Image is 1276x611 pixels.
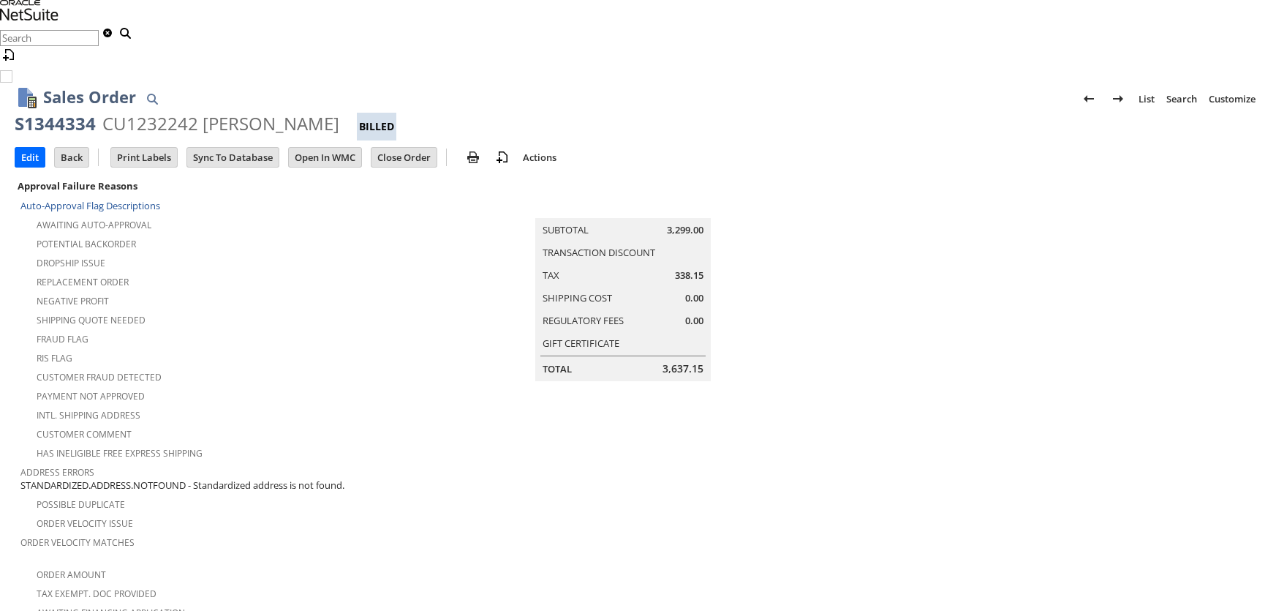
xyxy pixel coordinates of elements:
[543,362,572,375] a: Total
[37,352,72,364] a: RIS flag
[543,337,619,350] a: Gift Certificate
[143,90,161,108] img: Quick Find
[1203,87,1261,110] a: Customize
[1160,87,1203,110] a: Search
[20,199,160,212] a: Auto-Approval Flag Descriptions
[289,148,361,167] input: Open In WMC
[37,428,132,441] a: Customer Comment
[20,466,94,479] a: Address Errors
[37,276,129,288] a: Replacement Order
[37,569,106,581] a: Order Amount
[1080,90,1098,108] img: Previous
[543,291,612,304] a: Shipping Cost
[15,148,45,167] input: Edit
[20,536,135,549] a: Order Velocity Matches
[464,149,482,166] img: print.svg
[55,148,88,167] input: Back
[37,371,162,383] a: Customer Fraud Detected
[543,246,655,259] a: Transaction Discount
[37,219,151,231] a: Awaiting Auto-Approval
[43,85,136,109] h1: Sales Order
[662,361,703,376] span: 3,637.15
[494,149,511,166] img: add-record.svg
[37,314,146,326] a: Shipping Quote Needed
[667,223,703,237] span: 3,299.00
[357,113,396,140] div: Billed
[517,151,562,164] a: Actions
[1109,90,1127,108] img: Next
[543,269,559,282] a: Tax
[37,295,109,307] a: Negative Profit
[15,176,424,195] div: Approval Failure Reasons
[37,447,203,460] a: Has Ineligible Free Express Shipping
[37,498,125,511] a: Possible Duplicate
[371,148,437,167] input: Close Order
[535,195,711,218] caption: Summary
[543,223,589,236] a: Subtotal
[685,314,703,328] span: 0.00
[1133,87,1160,110] a: List
[675,269,703,282] span: 338.15
[685,291,703,305] span: 0.00
[111,148,177,167] input: Print Labels
[37,588,156,600] a: Tax Exempt. Doc Provided
[102,112,339,135] div: CU1232242 [PERSON_NAME]
[20,479,344,492] span: STANDARDIZED.ADDRESS.NOTFOUND - Standardized address is not found.
[37,257,105,269] a: Dropship Issue
[37,390,145,402] a: Payment not approved
[543,314,624,327] a: Regulatory Fees
[37,409,140,421] a: Intl. Shipping Address
[37,333,88,345] a: Fraud Flag
[187,148,279,167] input: Sync To Database
[116,24,134,42] svg: Search
[37,517,133,530] a: Order Velocity Issue
[37,238,136,250] a: Potential Backorder
[15,112,96,135] div: S1344334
